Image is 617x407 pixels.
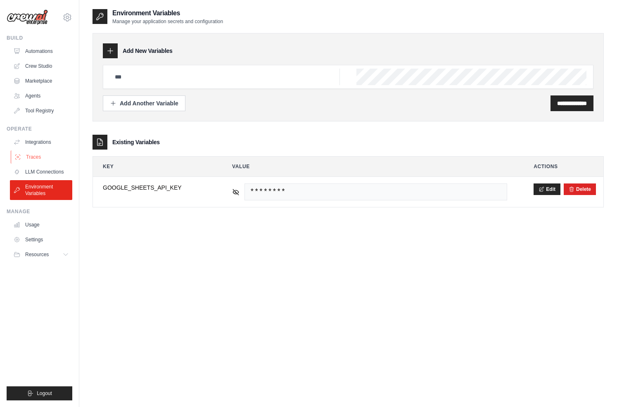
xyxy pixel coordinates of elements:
a: Traces [11,150,73,164]
a: Environment Variables [10,180,72,200]
a: Crew Studio [10,60,72,73]
a: Marketplace [10,74,72,88]
button: Add Another Variable [103,95,185,111]
th: Actions [524,157,603,176]
div: Manage [7,208,72,215]
div: Operate [7,126,72,132]
div: Add Another Variable [110,99,178,107]
a: Integrations [10,136,72,149]
p: Manage your application secrets and configuration [112,18,223,25]
button: Logout [7,386,72,400]
span: GOOGLE_SHEETS_API_KEY [103,183,206,192]
h3: Add New Variables [123,47,173,55]
th: Value [222,157,517,176]
a: Automations [10,45,72,58]
button: Resources [10,248,72,261]
span: Logout [37,390,52,397]
img: Logo [7,10,48,25]
a: Settings [10,233,72,246]
a: Tool Registry [10,104,72,117]
button: Edit [534,183,560,195]
button: Delete [569,186,591,193]
a: Agents [10,89,72,102]
span: Resources [25,251,49,258]
h2: Environment Variables [112,8,223,18]
a: Usage [10,218,72,231]
th: Key [93,157,216,176]
h3: Existing Variables [112,138,160,146]
a: LLM Connections [10,165,72,179]
div: Build [7,35,72,41]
